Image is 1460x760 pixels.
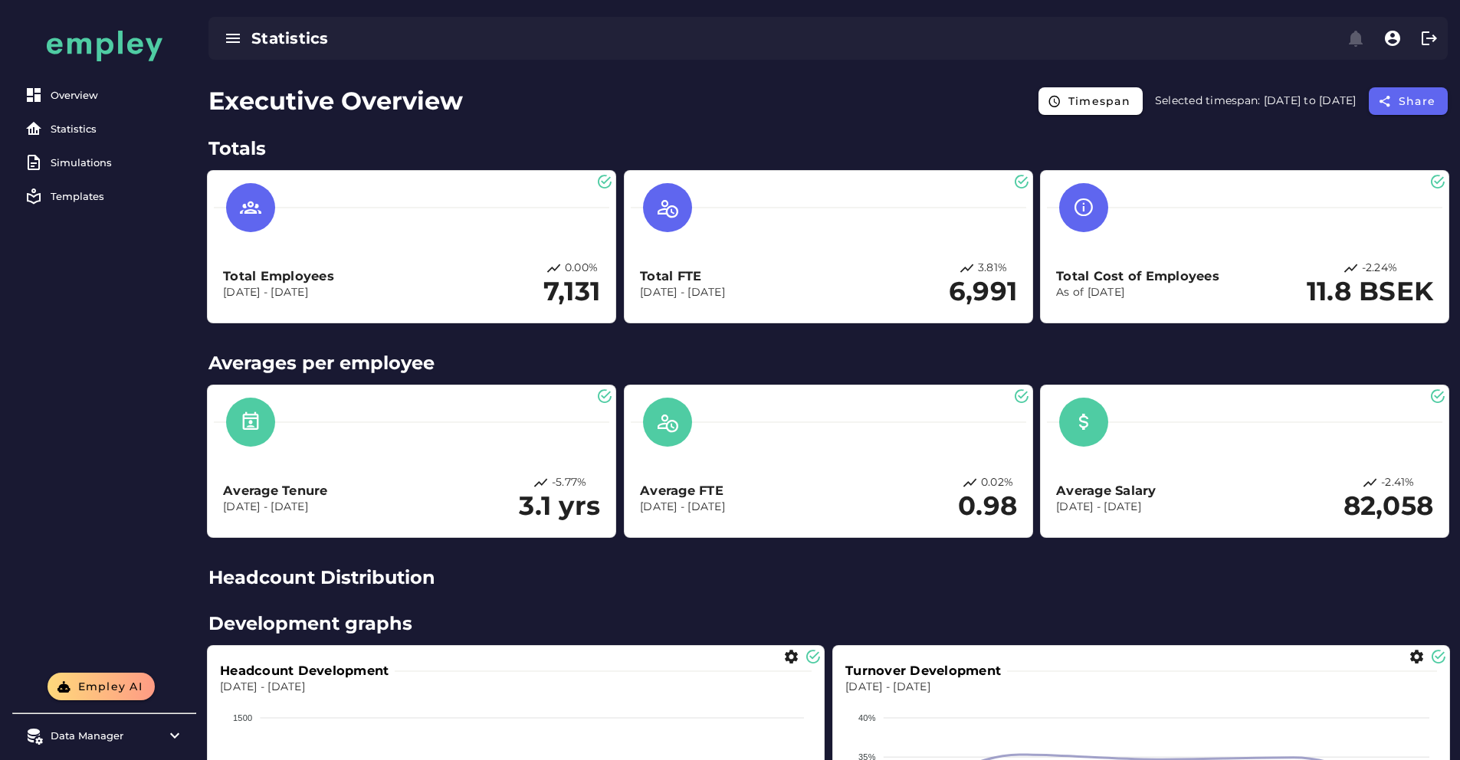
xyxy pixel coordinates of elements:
h2: 3.1 yrs [519,491,600,522]
div: Templates [51,190,184,202]
h2: Development graphs [208,610,1448,637]
h3: Total Cost of Employees [1056,267,1219,285]
h3: Total FTE [640,267,725,285]
div: Statistics [251,28,795,49]
h2: 11.8 BSEK [1307,277,1433,307]
p: 0.02% [981,475,1013,491]
p: [DATE] - [DATE] [845,680,1437,695]
p: 3.81% [978,260,1007,277]
div: Data Manager [51,729,158,742]
h3: Average Tenure [223,482,328,500]
button: Share [1369,87,1449,115]
p: [DATE] - [DATE] [1056,500,1157,515]
h3: Average FTE [640,482,725,500]
h2: Headcount Distribution [208,564,1448,591]
h2: Averages per employee [208,349,1448,377]
tspan: 1500 [233,713,252,722]
h2: 6,991 [949,277,1017,307]
h1: Executive Overview [208,83,463,120]
div: Simulations [51,156,184,169]
p: -2.41% [1381,475,1415,491]
h3: Headcount Development [220,662,395,680]
p: As of [DATE] [1056,285,1219,300]
h2: 0.98 [958,491,1017,522]
div: Statistics [51,123,184,135]
tspan: 40% [858,713,876,722]
span: Timespan [1068,94,1130,108]
p: -2.24% [1362,260,1398,277]
a: Templates [18,181,190,211]
h2: Totals [208,135,1448,162]
a: Statistics [18,113,190,144]
p: 0.00% [565,260,598,277]
h3: Average Salary [1056,482,1157,500]
h3: Total Employees [223,267,334,285]
p: [DATE] - [DATE] [640,285,725,300]
span: Selected timespan: [DATE] to [DATE] [1155,93,1357,107]
p: -5.77% [552,475,587,491]
p: [DATE] - [DATE] [640,500,725,515]
a: Simulations [18,147,190,178]
button: Timespan [1038,87,1143,115]
h2: 7,131 [543,277,600,307]
button: Empley AI [48,673,155,700]
h3: Turnover Development [845,662,1007,680]
h2: 82,058 [1344,491,1434,522]
a: Overview [18,80,190,110]
p: [DATE] - [DATE] [223,285,334,300]
p: [DATE] - [DATE] [223,500,328,515]
div: Overview [51,89,184,101]
span: Share [1398,94,1436,108]
p: [DATE] - [DATE] [220,680,812,695]
span: Empley AI [77,680,143,693]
